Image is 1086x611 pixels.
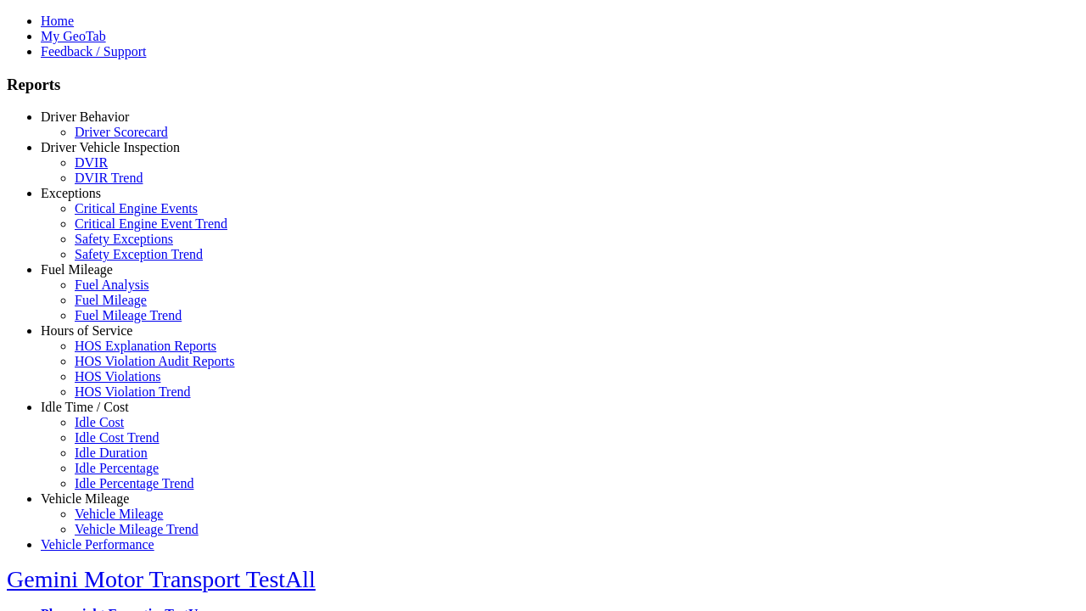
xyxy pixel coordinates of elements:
[75,308,182,322] a: Fuel Mileage Trend
[75,201,198,216] a: Critical Engine Events
[41,29,106,43] a: My GeoTab
[75,430,160,445] a: Idle Cost Trend
[75,522,199,536] a: Vehicle Mileage Trend
[75,461,159,475] a: Idle Percentage
[7,566,316,592] a: Gemini Motor Transport TestAll
[41,44,146,59] a: Feedback / Support
[75,369,160,384] a: HOS Violations
[41,323,132,338] a: Hours of Service
[75,384,191,399] a: HOS Violation Trend
[75,125,168,139] a: Driver Scorecard
[75,476,193,490] a: Idle Percentage Trend
[41,109,129,124] a: Driver Behavior
[75,171,143,185] a: DVIR Trend
[75,354,235,368] a: HOS Violation Audit Reports
[41,491,129,506] a: Vehicle Mileage
[75,293,147,307] a: Fuel Mileage
[41,400,129,414] a: Idle Time / Cost
[75,232,173,246] a: Safety Exceptions
[41,262,113,277] a: Fuel Mileage
[75,339,216,353] a: HOS Explanation Reports
[75,247,203,261] a: Safety Exception Trend
[75,277,149,292] a: Fuel Analysis
[75,507,163,521] a: Vehicle Mileage
[75,155,108,170] a: DVIR
[75,216,227,231] a: Critical Engine Event Trend
[41,186,101,200] a: Exceptions
[7,76,1079,94] h3: Reports
[41,14,74,28] a: Home
[75,415,124,429] a: Idle Cost
[41,140,180,154] a: Driver Vehicle Inspection
[41,537,154,552] a: Vehicle Performance
[75,446,148,460] a: Idle Duration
